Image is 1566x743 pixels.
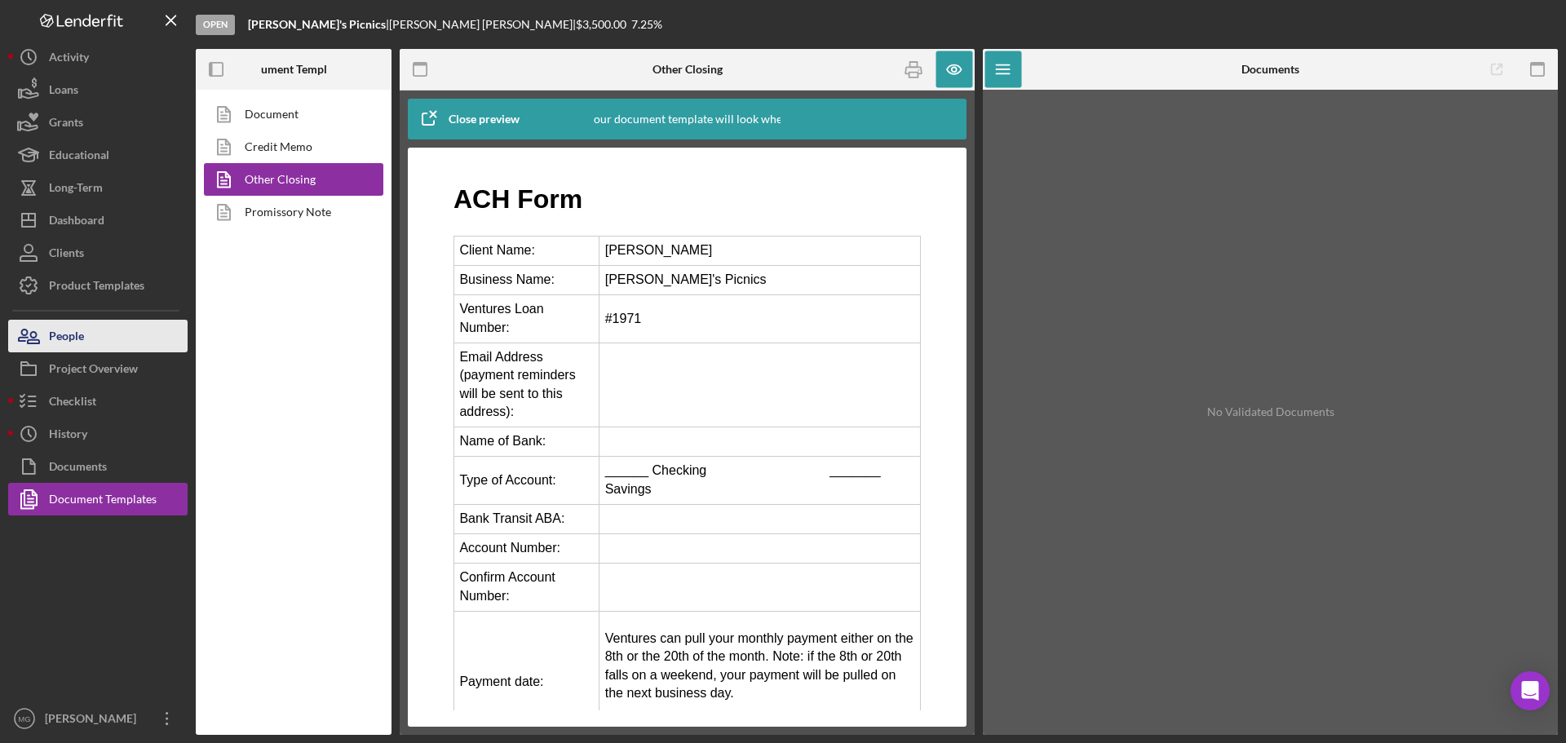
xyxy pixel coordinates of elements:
div: $3,500.00 [576,18,631,31]
p: Ventures can pull your monthly payment either on the 8th or the 20th of the month. Note: if the 8... [165,466,475,539]
text: MG [18,714,30,723]
b: [PERSON_NAME]'s Picnics [248,17,386,31]
div: Clients [49,237,84,273]
button: Document Templates [8,483,188,515]
iframe: Rich Text Area [440,164,934,710]
button: Project Overview [8,352,188,385]
div: Checklist [49,385,96,422]
div: Educational [49,139,109,175]
button: History [8,418,188,450]
div: Loans [49,73,78,110]
button: People [8,320,188,352]
div: History [49,418,87,454]
div: Activity [49,41,89,77]
button: Long-Term [8,171,188,204]
div: Grants [49,106,83,143]
div: Product Templates [49,269,144,306]
a: Promissory Note [204,196,375,228]
div: Long-Term [49,171,103,208]
div: Open [196,15,235,35]
button: Documents [8,450,188,483]
div: 7.25 % [631,18,662,31]
b: Document Templates [241,63,347,76]
div: Close preview [449,103,520,135]
div: [PERSON_NAME] [41,702,147,739]
button: Loans [8,73,188,106]
div: No Validated Documents [991,98,1550,727]
button: MG[PERSON_NAME] [8,702,188,735]
div: People [49,320,84,356]
div: Documents [49,450,107,487]
a: Other Closing [204,163,375,196]
div: Project Overview [49,352,138,389]
div: | [248,18,389,31]
div: Open Intercom Messenger [1511,671,1550,710]
button: Close preview [408,103,536,135]
button: Clients [8,237,188,269]
a: Document [204,98,375,130]
div: This is how your document template will look when completed [529,99,845,139]
button: Educational [8,139,188,171]
button: Product Templates [8,269,188,302]
button: Checklist [8,385,188,418]
button: Dashboard [8,204,188,237]
b: Documents [1241,63,1299,76]
div: [PERSON_NAME] [PERSON_NAME] | [389,18,576,31]
div: Document Templates [49,483,157,520]
button: Activity [8,41,188,73]
b: Other Closing [652,63,723,76]
td: Payment date: [14,447,159,589]
a: Credit Memo [204,130,375,163]
button: Grants [8,106,188,139]
div: Dashboard [49,204,104,241]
